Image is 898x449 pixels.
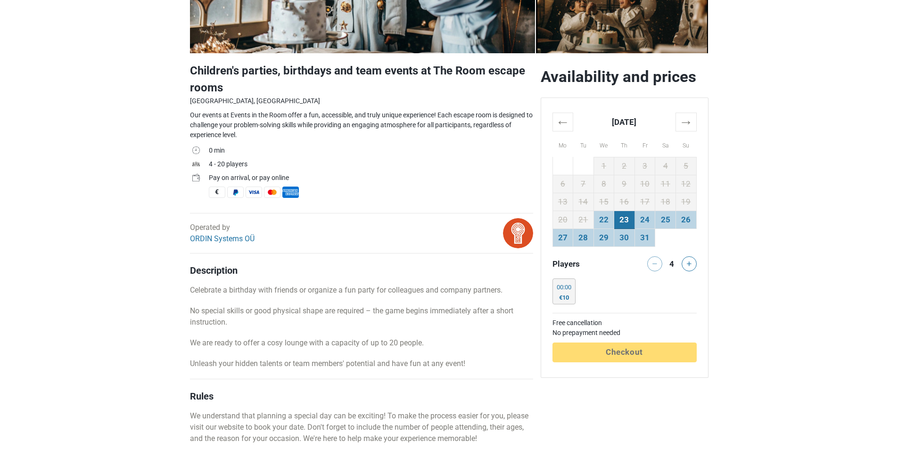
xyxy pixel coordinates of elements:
td: 18 [655,193,676,211]
td: 9 [614,175,635,193]
th: Tu [573,131,594,157]
td: 30 [614,229,635,247]
span: PayPal [227,187,244,198]
td: 0 min [209,145,533,158]
th: [DATE] [573,113,676,131]
div: Pay on arrival, or pay online [209,173,533,183]
th: We [593,131,614,157]
td: No prepayment needed [552,328,697,338]
th: → [676,113,696,131]
td: 3 [634,157,655,175]
td: 24 [634,211,655,229]
td: 16 [614,193,635,211]
div: [GEOGRAPHIC_DATA], [GEOGRAPHIC_DATA] [190,96,533,106]
td: 17 [634,193,655,211]
span: Cash [209,187,225,198]
p: We understand that planning a special day can be exciting! To make the process easier for you, pl... [190,410,533,444]
td: 26 [676,211,696,229]
td: Free cancellation [552,318,697,328]
td: 4 - 20 players [209,158,533,172]
td: 19 [676,193,696,211]
td: 20 [552,211,573,229]
td: 21 [573,211,594,229]
td: 14 [573,193,594,211]
td: 8 [593,175,614,193]
td: 27 [552,229,573,247]
td: 6 [552,175,573,193]
h2: Availability and prices [541,67,709,86]
th: ← [552,113,573,131]
p: Unleash your hidden talents or team members' potential and have fun at any event! [190,358,533,369]
a: ORDIN Systems OÜ [190,234,255,243]
td: 10 [634,175,655,193]
td: 2 [614,157,635,175]
td: 4 [655,157,676,175]
td: 29 [593,229,614,247]
th: Sa [655,131,676,157]
td: 23 [614,211,635,229]
td: 31 [634,229,655,247]
div: 4 [666,256,677,269]
td: 28 [573,229,594,247]
td: 22 [593,211,614,229]
td: 11 [655,175,676,193]
td: 15 [593,193,614,211]
img: bitmap.png [503,218,533,248]
td: 7 [573,175,594,193]
h1: Children's parties, birthdays and team events at The Room escape rooms [190,62,533,96]
th: Su [676,131,696,157]
h4: Rules [190,391,533,402]
td: 25 [655,211,676,229]
div: Operated by [190,222,255,245]
p: No special skills or good physical shape are required – the game begins immediately after a short... [190,305,533,328]
th: Fr [634,131,655,157]
td: 5 [676,157,696,175]
th: Th [614,131,635,157]
td: 12 [676,175,696,193]
div: Our events at Events in the Room offer a fun, accessible, and truly unique experience! Each escap... [190,110,533,140]
p: Celebrate a birthday with friends or organize a fun party for colleagues and company partners. [190,285,533,296]
span: MasterCard [264,187,280,198]
span: Visa [246,187,262,198]
h4: Description [190,265,533,276]
span: American Express [282,187,299,198]
td: 13 [552,193,573,211]
div: €10 [557,294,571,302]
td: 1 [593,157,614,175]
p: We are ready to offer a cosy lounge with a capacity of up to 20 people. [190,337,533,349]
div: 00:00 [557,284,571,291]
th: Mo [552,131,573,157]
div: Players [549,256,625,271]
